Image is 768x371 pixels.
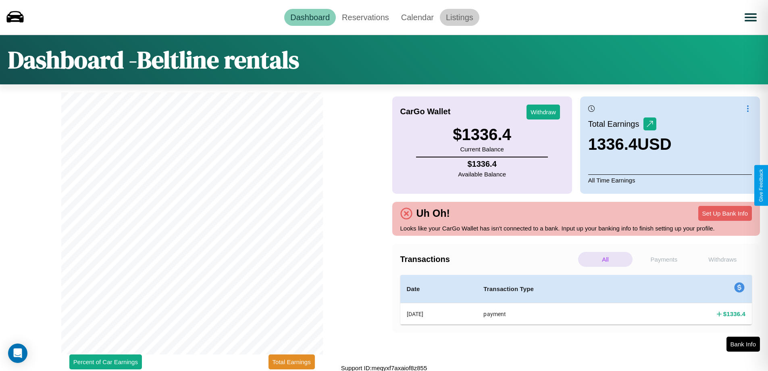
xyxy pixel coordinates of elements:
[588,135,672,153] h3: 1336.4 USD
[69,354,142,369] button: Percent of Car Earnings
[400,275,752,325] table: simple table
[578,252,633,267] p: All
[453,144,511,155] p: Current Balance
[477,303,640,325] th: payment
[400,255,576,264] h4: Transactions
[637,252,691,267] p: Payments
[336,9,395,26] a: Reservations
[400,107,451,116] h4: CarGo Wallet
[588,174,752,186] p: All Time Earnings
[726,337,760,352] button: Bank Info
[588,117,643,131] p: Total Earnings
[268,354,315,369] button: Total Earnings
[8,43,299,76] h1: Dashboard - Beltline rentals
[527,105,560,119] button: Withdraw
[758,169,764,202] div: Give Feedback
[8,344,27,363] div: Open Intercom Messenger
[483,284,634,294] h4: Transaction Type
[723,310,745,318] h4: $ 1336.4
[739,6,762,29] button: Open menu
[458,159,506,169] h4: $ 1336.4
[698,206,752,221] button: Set Up Bank Info
[284,9,336,26] a: Dashboard
[412,208,454,219] h4: Uh Oh!
[695,252,750,267] p: Withdraws
[458,169,506,180] p: Available Balance
[407,284,471,294] h4: Date
[453,126,511,144] h3: $ 1336.4
[440,9,479,26] a: Listings
[395,9,440,26] a: Calendar
[400,303,477,325] th: [DATE]
[400,223,752,234] p: Looks like your CarGo Wallet has isn't connected to a bank. Input up your banking info to finish ...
